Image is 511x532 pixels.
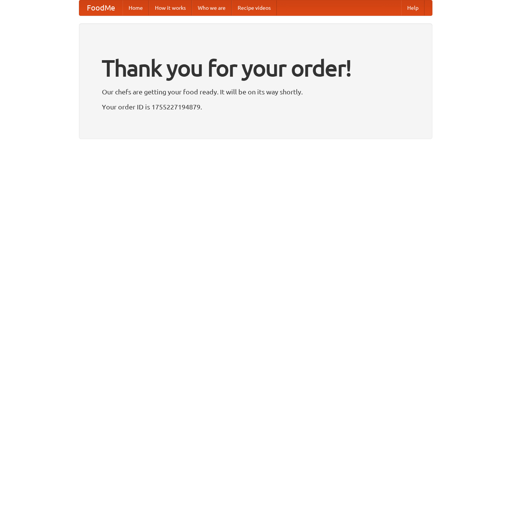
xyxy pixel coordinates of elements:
a: Recipe videos [232,0,277,15]
p: Our chefs are getting your food ready. It will be on its way shortly. [102,86,409,97]
a: How it works [149,0,192,15]
a: Home [123,0,149,15]
a: Help [401,0,425,15]
a: Who we are [192,0,232,15]
h1: Thank you for your order! [102,50,409,86]
a: FoodMe [79,0,123,15]
p: Your order ID is 1755227194879. [102,101,409,112]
